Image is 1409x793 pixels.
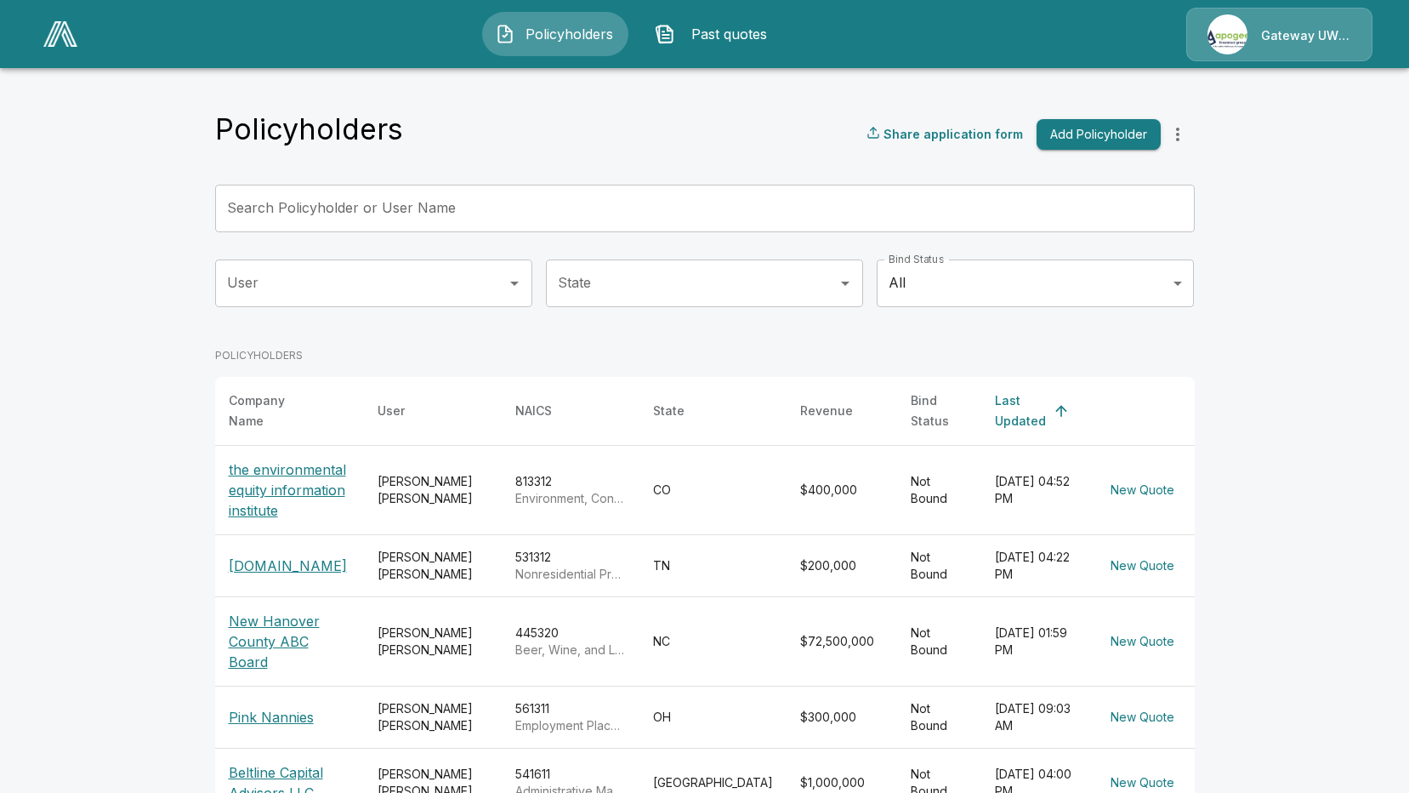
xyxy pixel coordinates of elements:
[800,401,853,421] div: Revenue
[897,534,980,596] td: Not Bound
[378,549,488,583] div: [PERSON_NAME] [PERSON_NAME]
[522,24,616,44] span: Policyholders
[639,534,787,596] td: TN
[787,534,897,596] td: $200,000
[515,566,626,583] p: Nonresidential Property Managers
[515,642,626,659] p: Beer, Wine, and Liquor Retailers
[1037,119,1161,151] button: Add Policyholder
[215,348,1195,363] p: POLICYHOLDERS
[897,377,980,446] th: Bind Status
[1104,702,1181,733] button: New Quote
[639,686,787,748] td: OH
[877,260,1194,307] div: All
[515,401,552,421] div: NAICS
[889,252,944,266] label: Bind Status
[495,24,515,44] img: Policyholders Icon
[833,271,857,295] button: Open
[981,534,1090,596] td: [DATE] 04:22 PM
[515,490,626,507] p: Environment, Conservation and Wildlife Organizations
[378,700,488,734] div: [PERSON_NAME] [PERSON_NAME]
[655,24,675,44] img: Past quotes Icon
[229,611,351,672] p: New Hanover County ABC Board
[787,596,897,686] td: $72,500,000
[515,625,626,659] div: 445320
[229,707,351,727] p: Pink Nannies
[1104,551,1181,582] button: New Quote
[653,401,685,421] div: State
[515,700,626,734] div: 561311
[482,12,628,56] button: Policyholders IconPolicyholders
[1161,117,1195,151] button: more
[215,111,403,147] h4: Policyholders
[1030,119,1161,151] a: Add Policyholder
[229,391,321,431] div: Company Name
[897,596,980,686] td: Not Bound
[639,445,787,534] td: CO
[682,24,776,44] span: Past quotes
[787,686,897,748] td: $300,000
[1104,626,1181,658] button: New Quote
[229,459,351,521] p: the environmental equity information institute
[378,625,488,659] div: [PERSON_NAME] [PERSON_NAME]
[897,686,980,748] td: Not Bound
[378,401,405,421] div: User
[1104,475,1181,506] button: New Quote
[981,596,1090,686] td: [DATE] 01:59 PM
[515,473,626,507] div: 813312
[43,21,77,47] img: AA Logo
[515,549,626,583] div: 531312
[897,445,980,534] td: Not Bound
[787,445,897,534] td: $400,000
[981,686,1090,748] td: [DATE] 09:03 AM
[503,271,526,295] button: Open
[378,473,488,507] div: [PERSON_NAME] [PERSON_NAME]
[515,717,626,734] p: Employment Placement Agencies
[883,125,1023,143] p: Share application form
[229,556,351,576] p: [DOMAIN_NAME]
[639,596,787,686] td: NC
[995,391,1046,431] div: Last Updated
[642,12,788,56] button: Past quotes IconPast quotes
[981,445,1090,534] td: [DATE] 04:52 PM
